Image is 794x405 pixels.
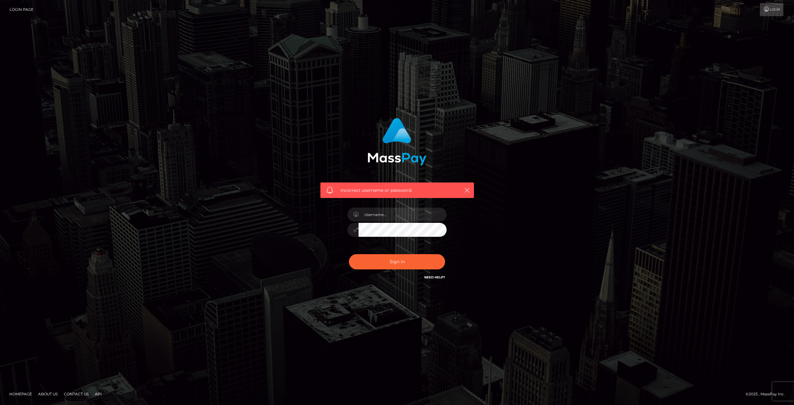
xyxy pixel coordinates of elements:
[61,389,91,399] a: Contact Us
[92,389,104,399] a: API
[349,254,445,269] button: Sign in
[424,275,445,279] a: Need Help?
[10,3,33,16] a: Login Page
[760,3,783,16] a: Login
[341,187,454,194] span: Incorrect username or password.
[746,391,789,398] div: © 2025 , MassPay Inc.
[359,208,447,222] input: Username...
[7,389,34,399] a: Homepage
[368,118,426,165] img: MassPay Login
[36,389,60,399] a: About Us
